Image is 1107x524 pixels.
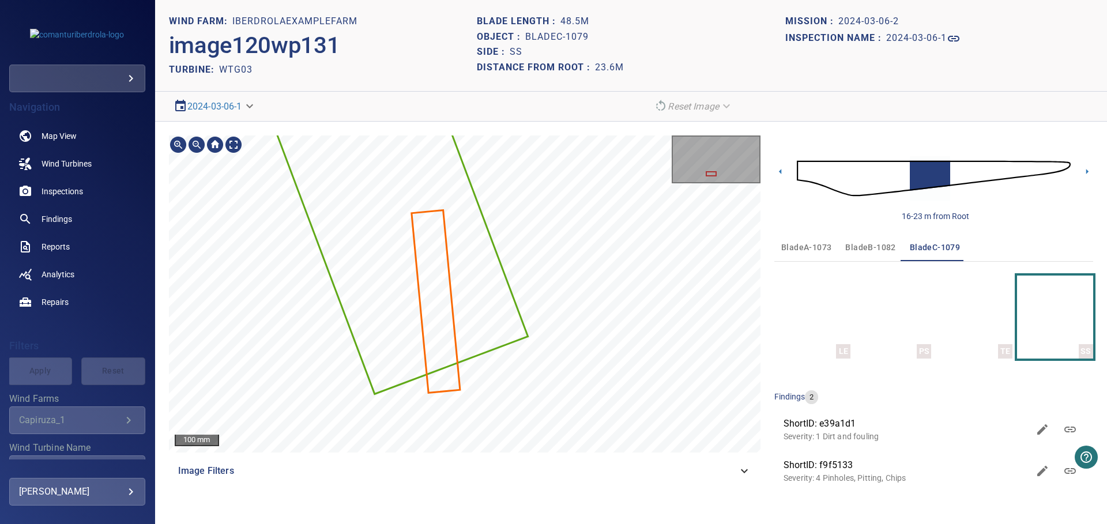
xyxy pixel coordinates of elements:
[902,210,969,222] div: 16-23 m from Root
[169,457,760,485] div: Image Filters
[187,101,242,112] a: 2024-03-06-1
[9,406,145,434] div: Wind Farms
[560,16,589,27] h1: 48.5m
[525,32,589,43] h1: bladeC-1079
[998,344,1012,359] div: TE
[42,213,72,225] span: Findings
[781,240,831,255] span: bladeA-1073
[9,150,145,178] a: windturbines noActive
[9,443,145,453] label: Wind Turbine Name
[836,344,850,359] div: LE
[169,96,261,116] div: 2024-03-06-1
[42,296,69,308] span: Repairs
[9,233,145,261] a: reports noActive
[42,241,70,252] span: Reports
[42,269,74,280] span: Analytics
[9,455,145,483] div: Wind Turbine Name
[649,96,737,116] div: Reset Image
[784,472,1029,484] p: Severity: 4 Pinholes, Pitting, Chips
[42,130,77,142] span: Map View
[169,64,219,75] h2: TURBINE:
[785,16,838,27] h1: Mission :
[9,394,145,404] label: Wind Farms
[1017,276,1093,359] button: SS
[42,158,92,169] span: Wind Turbines
[477,62,595,73] h1: Distance from root :
[224,135,243,154] div: Toggle full page
[477,47,510,58] h1: Side :
[886,33,947,44] h1: 2024-03-06-1
[774,392,805,401] span: findings
[169,32,340,59] h2: image120wp131
[855,276,931,359] button: PS
[178,464,737,478] span: Image Filters
[169,16,232,27] h1: WIND FARM:
[19,482,135,501] div: [PERSON_NAME]
[784,417,1029,431] span: ShortID: e39a1d1
[169,135,187,154] div: Zoom in
[797,145,1071,212] img: d
[9,65,145,92] div: comanturiberdrola
[805,392,818,403] span: 2
[668,101,719,112] em: Reset Image
[187,135,206,154] div: Zoom out
[232,16,357,27] h1: IberdrolaExampleFarm
[886,32,961,46] a: 2024-03-06-1
[9,288,145,316] a: repairs noActive
[9,340,145,352] h4: Filters
[917,344,931,359] div: PS
[784,431,1029,442] p: Severity: 1 Dirt and fouling
[510,47,522,58] h1: SS
[9,122,145,150] a: map noActive
[9,178,145,205] a: inspections noActive
[42,186,83,197] span: Inspections
[477,32,525,43] h1: Object :
[784,458,1029,472] span: ShortID: f9f5133
[219,64,253,75] h2: WTG03
[9,101,145,113] h4: Navigation
[936,276,1012,359] button: TE
[774,276,850,359] button: LE
[9,205,145,233] a: findings noActive
[845,240,895,255] span: bladeB-1082
[838,16,899,27] h1: 2024-03-06-2
[910,240,960,255] span: bladeC-1079
[206,135,224,154] div: Go home
[595,62,624,73] h1: 23.6m
[19,414,122,425] div: Capiruza_1
[30,29,124,40] img: comanturiberdrola-logo
[477,16,560,27] h1: Blade length :
[9,261,145,288] a: analytics noActive
[785,33,886,44] h1: Inspection name :
[1079,344,1093,359] div: SS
